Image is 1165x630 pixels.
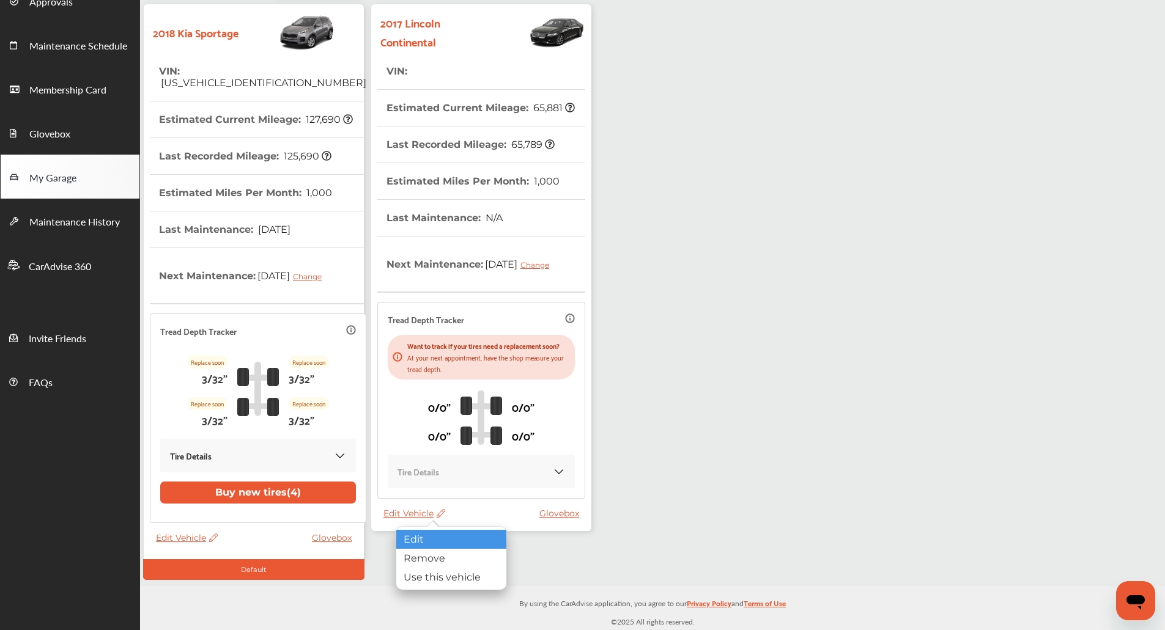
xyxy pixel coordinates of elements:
[256,224,290,235] span: [DATE]
[29,259,91,275] span: CarAdvise 360
[29,375,53,391] span: FAQs
[256,260,331,291] span: [DATE]
[386,90,575,126] th: Estimated Current Mileage :
[744,596,786,615] a: Terms of Use
[159,138,331,174] th: Last Recorded Mileage :
[29,170,76,186] span: My Garage
[289,410,314,429] p: 3/32"
[170,449,212,463] p: Tire Details
[159,248,331,303] th: Next Maintenance :
[386,53,409,89] th: VIN :
[539,508,585,519] a: Glovebox
[532,175,560,187] span: 1,000
[312,532,358,543] a: Glovebox
[520,260,555,269] div: Change
[140,596,1165,609] p: By using the CarAdvise application, you agree to our and
[386,200,503,236] th: Last Maintenance :
[289,356,329,368] p: Replace soon
[304,114,353,125] span: 127,690
[282,150,331,162] span: 125,690
[29,331,86,347] span: Invite Friends
[187,356,227,368] p: Replace soon
[202,410,227,429] p: 3/32"
[156,532,218,543] span: Edit Vehicle
[159,53,366,101] th: VIN :
[1,67,139,111] a: Membership Card
[160,324,237,338] p: Tread Depth Tracker
[396,568,506,587] div: Use this vehicle
[396,549,506,568] div: Remove
[483,249,558,279] span: [DATE]
[1,23,139,67] a: Maintenance Schedule
[509,139,555,150] span: 65,789
[386,126,555,163] th: Last Recorded Mileage :
[140,586,1165,630] div: © 2025 All rights reserved.
[289,368,314,387] p: 3/32"
[160,482,356,504] button: Buy new tires(4)
[383,508,445,519] span: Edit Vehicle
[159,211,290,247] th: Last Maintenance :
[386,163,560,199] th: Estimated Miles Per Month :
[293,272,328,281] div: Change
[187,397,227,410] p: Replace soon
[380,13,489,51] strong: 2017 Lincoln Continental
[334,450,346,462] img: KOKaJQAAAABJRU5ErkJggg==
[237,361,279,416] img: tire_track_logo.b900bcbc.svg
[1,199,139,243] a: Maintenance History
[553,466,565,478] img: KOKaJQAAAABJRU5ErkJggg==
[29,126,70,142] span: Glovebox
[305,187,332,199] span: 1,000
[407,340,570,351] p: Want to track if your tires need a replacement soon?
[531,102,575,114] span: 65,881
[239,10,335,53] img: Vehicle
[388,312,464,326] p: Tread Depth Tracker
[1,111,139,155] a: Glovebox
[1116,581,1155,620] iframe: Button to launch messaging window
[29,82,106,98] span: Membership Card
[153,23,239,42] strong: 2018 Kia Sportage
[428,426,451,445] p: 0/0"
[159,101,353,137] th: Estimated Current Mileage :
[396,530,506,549] div: Edit
[512,397,534,416] p: 0/0"
[512,426,534,445] p: 0/0"
[460,390,502,445] img: tire_track_logo.b900bcbc.svg
[159,175,332,211] th: Estimated Miles Per Month :
[428,397,451,416] p: 0/0"
[484,212,503,224] span: N/A
[489,10,585,53] img: Vehicle
[29,38,127,54] span: Maintenance Schedule
[386,236,558,291] th: Next Maintenance :
[687,596,731,615] a: Privacy Policy
[407,351,570,375] p: At your next appointment, have the shop measure your tread depth.
[143,559,364,580] div: Default
[289,397,329,410] p: Replace soon
[202,368,227,387] p: 3/32"
[1,155,139,199] a: My Garage
[29,214,120,230] span: Maintenance History
[398,464,439,478] p: Tire Details
[159,77,366,89] span: [US_VEHICLE_IDENTIFICATION_NUMBER]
